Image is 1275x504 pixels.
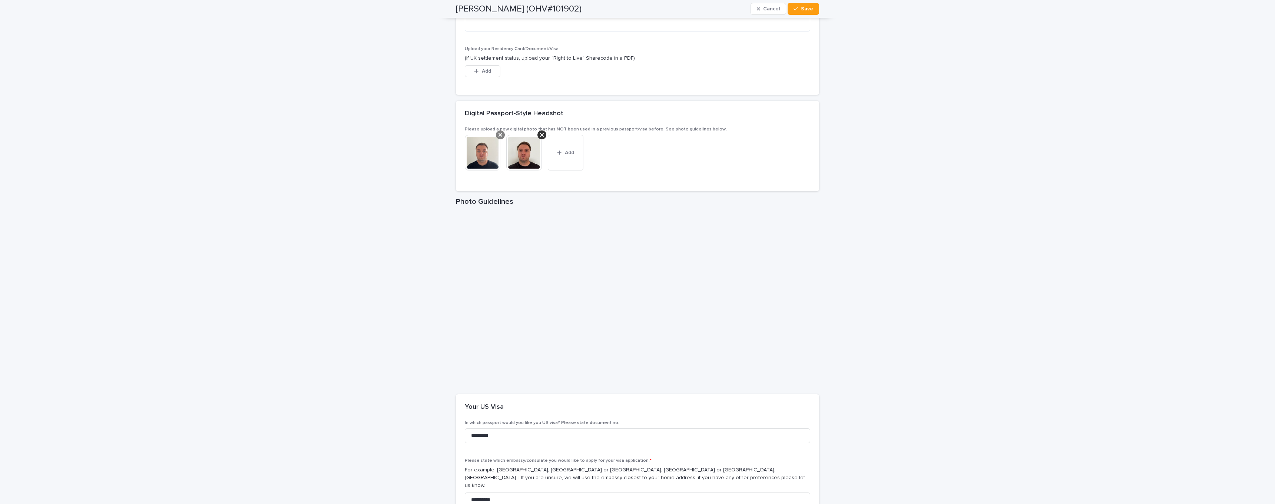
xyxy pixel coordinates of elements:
span: Upload your Residency Card/Document/Visa [465,47,559,51]
iframe: Photo Guidelines [456,209,819,394]
span: Save [801,6,813,11]
h2: [PERSON_NAME] (OHV#101902) [456,4,582,14]
button: Add [548,135,583,170]
span: Please upload a new digital photo that has NOT been used in a previous passport/visa before. See ... [465,127,727,132]
button: Add [465,65,500,77]
p: For example: [GEOGRAPHIC_DATA], [GEOGRAPHIC_DATA] or [GEOGRAPHIC_DATA], [GEOGRAPHIC_DATA] or [GEO... [465,466,810,489]
h2: Your US Visa [465,403,504,411]
button: Cancel [751,3,786,15]
p: (If UK settlement status, upload your "Right to Live" Sharecode in a PDF) [465,54,810,62]
span: Cancel [763,6,780,11]
span: Please state which embassy/consulate you would like to apply for your visa application. [465,458,652,463]
span: Add [565,150,574,155]
button: Save [788,3,819,15]
h1: Photo Guidelines [456,197,819,206]
span: Add [482,69,491,74]
h2: Digital Passport-Style Headshot [465,110,563,118]
span: In which passport would you like you US visa? Please state document no. [465,421,619,425]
